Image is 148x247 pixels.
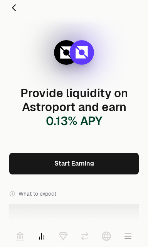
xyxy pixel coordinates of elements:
[54,40,79,65] img: NTRN
[9,153,139,174] a: Start Earning
[20,86,128,129] span: Provide liquidity on Astroport and earn
[69,40,94,65] img: dNTRN
[9,184,139,204] div: What to expect
[46,113,102,129] span: 0.13 % APY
